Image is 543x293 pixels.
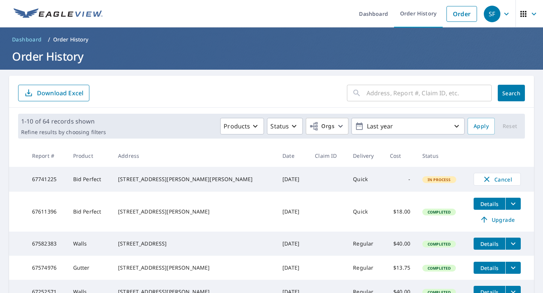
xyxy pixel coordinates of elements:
[484,6,500,22] div: SF
[347,256,384,280] td: Regular
[474,122,489,131] span: Apply
[384,192,416,232] td: $18.00
[26,167,67,192] td: 67741225
[306,118,348,134] button: Orgs
[37,89,83,97] p: Download Excel
[446,6,477,22] a: Order
[67,145,112,167] th: Product
[364,120,452,133] p: Last year
[347,232,384,256] td: Regular
[478,240,501,247] span: Details
[347,145,384,167] th: Delivery
[347,167,384,192] td: Quick
[276,167,309,192] td: [DATE]
[67,232,112,256] td: Walls
[423,241,455,247] span: Completed
[67,167,112,192] td: Bid Perfect
[498,85,525,101] button: Search
[9,34,45,46] a: Dashboard
[276,192,309,232] td: [DATE]
[267,118,303,134] button: Status
[18,85,89,101] button: Download Excel
[351,118,465,134] button: Last year
[474,238,505,250] button: detailsBtn-67582383
[21,129,106,136] p: Refine results by choosing filters
[48,35,50,44] li: /
[26,256,67,280] td: 67574976
[9,34,534,46] nav: breadcrumb
[505,198,521,210] button: filesDropdownBtn-67611396
[384,232,416,256] td: $40.00
[478,264,501,272] span: Details
[276,145,309,167] th: Date
[505,238,521,250] button: filesDropdownBtn-67582383
[112,145,276,167] th: Address
[118,175,270,183] div: [STREET_ADDRESS][PERSON_NAME][PERSON_NAME]
[220,118,264,134] button: Products
[384,167,416,192] td: -
[423,266,455,271] span: Completed
[482,175,513,184] span: Cancel
[505,262,521,274] button: filesDropdownBtn-67574976
[309,122,334,131] span: Orgs
[9,49,534,64] h1: Order History
[478,215,516,224] span: Upgrade
[26,145,67,167] th: Report #
[474,262,505,274] button: detailsBtn-67574976
[67,256,112,280] td: Gutter
[478,200,501,208] span: Details
[118,208,270,215] div: [STREET_ADDRESS][PERSON_NAME]
[270,122,289,131] p: Status
[504,90,519,97] span: Search
[276,232,309,256] td: [DATE]
[367,82,492,104] input: Address, Report #, Claim ID, etc.
[347,192,384,232] td: Quick
[276,256,309,280] td: [DATE]
[468,118,495,134] button: Apply
[423,177,456,182] span: In Process
[12,36,42,43] span: Dashboard
[384,256,416,280] td: $13.75
[309,145,347,167] th: Claim ID
[118,264,270,272] div: [STREET_ADDRESS][PERSON_NAME]
[53,36,89,43] p: Order History
[474,214,521,226] a: Upgrade
[67,192,112,232] td: Bid Perfect
[26,192,67,232] td: 67611396
[423,209,455,215] span: Completed
[224,122,250,131] p: Products
[474,173,521,186] button: Cancel
[474,198,505,210] button: detailsBtn-67611396
[384,145,416,167] th: Cost
[416,145,468,167] th: Status
[21,117,106,126] p: 1-10 of 64 records shown
[118,240,270,247] div: [STREET_ADDRESS]
[14,8,103,20] img: EV Logo
[26,232,67,256] td: 67582383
